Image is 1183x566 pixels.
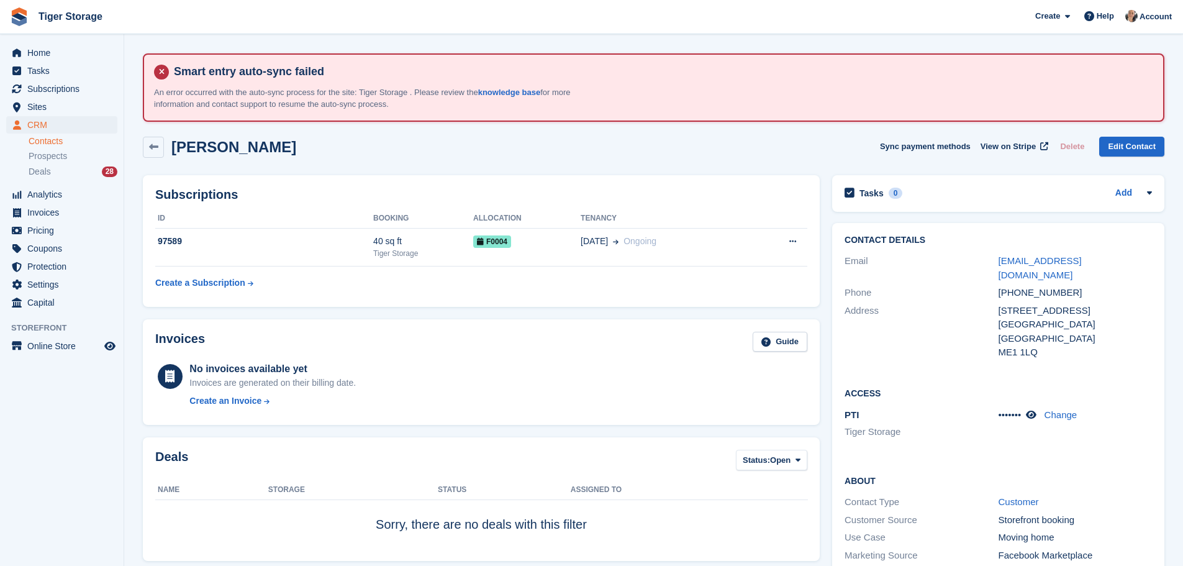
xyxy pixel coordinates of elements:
[438,480,571,500] th: Status
[373,248,473,259] div: Tiger Storage
[268,480,438,500] th: Storage
[27,186,102,203] span: Analytics
[999,513,1152,527] div: Storefront booking
[27,258,102,275] span: Protection
[770,454,791,467] span: Open
[743,454,770,467] span: Status:
[845,386,1152,399] h2: Access
[6,186,117,203] a: menu
[1140,11,1172,23] span: Account
[889,188,903,199] div: 0
[6,240,117,257] a: menu
[999,531,1152,545] div: Moving home
[999,409,1022,420] span: •••••••
[845,254,998,282] div: Email
[34,6,107,27] a: Tiger Storage
[736,450,807,470] button: Status: Open
[845,286,998,300] div: Phone
[102,339,117,354] a: Preview store
[6,98,117,116] a: menu
[1125,10,1138,22] img: Becky Martin
[1099,137,1164,157] a: Edit Contact
[155,450,188,473] h2: Deals
[6,204,117,221] a: menu
[999,255,1082,280] a: [EMAIL_ADDRESS][DOMAIN_NAME]
[376,518,587,531] span: Sorry, there are no deals with this filter
[169,65,1153,79] h4: Smart entry auto-sync failed
[623,236,656,246] span: Ongoing
[976,137,1051,157] a: View on Stripe
[6,44,117,62] a: menu
[171,139,296,155] h2: [PERSON_NAME]
[155,332,205,352] h2: Invoices
[571,480,807,500] th: Assigned to
[1097,10,1114,22] span: Help
[6,337,117,355] a: menu
[27,240,102,257] span: Coupons
[880,137,971,157] button: Sync payment methods
[155,188,807,202] h2: Subscriptions
[6,222,117,239] a: menu
[27,337,102,355] span: Online Store
[155,480,268,500] th: Name
[999,345,1152,360] div: ME1 1LQ
[6,116,117,134] a: menu
[27,294,102,311] span: Capital
[999,286,1152,300] div: [PHONE_NUMBER]
[29,165,117,178] a: Deals 28
[189,395,356,408] a: Create an Invoice
[478,88,540,97] a: knowledge base
[373,209,473,229] th: Booking
[581,235,608,248] span: [DATE]
[6,276,117,293] a: menu
[845,304,998,360] div: Address
[155,276,245,290] div: Create a Subscription
[189,377,356,390] div: Invoices are generated on their billing date.
[27,276,102,293] span: Settings
[27,98,102,116] span: Sites
[845,409,859,420] span: PTI
[1035,10,1060,22] span: Create
[10,7,29,26] img: stora-icon-8386f47178a22dfd0bd8f6a31ec36ba5ce8667c1dd55bd0f319d3a0aa187defe.svg
[29,150,67,162] span: Prospects
[1055,137,1089,157] button: Delete
[845,513,998,527] div: Customer Source
[155,209,373,229] th: ID
[581,209,750,229] th: Tenancy
[11,322,124,334] span: Storefront
[27,116,102,134] span: CRM
[845,549,998,563] div: Marketing Source
[6,294,117,311] a: menu
[27,44,102,62] span: Home
[845,531,998,545] div: Use Case
[27,222,102,239] span: Pricing
[154,86,589,111] p: An error occurred with the auto-sync process for the site: Tiger Storage . Please review the for ...
[1045,409,1077,420] a: Change
[999,332,1152,346] div: [GEOGRAPHIC_DATA]
[6,80,117,98] a: menu
[155,235,373,248] div: 97589
[189,362,356,377] div: No invoices available yet
[845,235,1152,245] h2: Contact Details
[473,209,581,229] th: Allocation
[473,235,511,248] span: F0004
[29,135,117,147] a: Contacts
[102,167,117,177] div: 28
[999,304,1152,318] div: [STREET_ADDRESS]
[845,474,1152,486] h2: About
[999,549,1152,563] div: Facebook Marketplace
[845,425,998,439] li: Tiger Storage
[845,495,998,509] div: Contact Type
[859,188,884,199] h2: Tasks
[29,150,117,163] a: Prospects
[189,395,261,408] div: Create an Invoice
[981,140,1036,153] span: View on Stripe
[27,80,102,98] span: Subscriptions
[1115,186,1132,201] a: Add
[29,166,51,178] span: Deals
[999,317,1152,332] div: [GEOGRAPHIC_DATA]
[373,235,473,248] div: 40 sq ft
[27,62,102,80] span: Tasks
[753,332,807,352] a: Guide
[27,204,102,221] span: Invoices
